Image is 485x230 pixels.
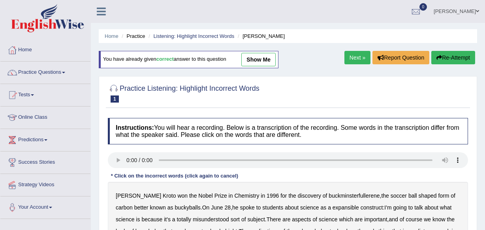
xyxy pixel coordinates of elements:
b: correct [156,56,174,62]
b: ball [408,193,417,199]
b: known [150,204,165,211]
b: of [241,216,246,223]
b: soccer [391,193,407,199]
b: science [300,204,319,211]
a: show me [241,53,276,66]
b: going [393,204,406,211]
b: buckyballs [175,204,200,211]
a: Online Class [0,107,90,126]
li: [PERSON_NAME] [236,32,285,40]
b: in [261,193,265,199]
b: we [424,216,431,223]
b: Kroto [163,193,176,199]
b: I'm [384,204,391,211]
b: won [177,193,188,199]
b: it's [164,216,171,223]
b: in [229,193,233,199]
a: Listening: Highlight Incorrect Words [153,33,234,39]
a: Success Stories [0,151,90,171]
b: what [440,204,452,211]
b: expansible [333,204,359,211]
b: sort [231,216,240,223]
b: because [141,216,162,223]
button: Re-Attempt [431,51,475,64]
b: the [189,193,197,199]
b: the [381,193,389,199]
b: form [438,193,449,199]
b: is [136,216,140,223]
b: about [285,204,299,211]
b: On [202,204,210,211]
div: You have already given answer to this question [99,51,278,68]
a: Your Account [0,196,90,216]
a: Predictions [0,129,90,149]
b: which [339,216,353,223]
b: to [408,204,413,211]
b: subject [247,216,265,223]
b: construct [361,204,383,211]
b: There [267,216,281,223]
b: course [406,216,422,223]
b: the [288,193,296,199]
b: Chemistry [234,193,259,199]
b: June [211,204,223,211]
b: and [389,216,398,223]
h2: Practice Listening: Highlight Incorrect Words [108,83,259,103]
a: Home [105,33,118,39]
b: discovery [298,193,321,199]
b: science [116,216,134,223]
b: a [328,204,331,211]
b: the [447,216,455,223]
a: Tests [0,84,90,104]
b: students [262,204,283,211]
b: of [323,193,327,199]
b: he [232,204,239,211]
b: buckminsterfullerene [329,193,380,199]
b: important [364,216,387,223]
a: Home [0,39,90,59]
b: a [172,216,175,223]
b: shaped [419,193,437,199]
a: Practice Questions [0,62,90,81]
b: 1996 [267,193,279,199]
a: Next » [344,51,370,64]
b: as [320,204,326,211]
b: [PERSON_NAME] [116,193,161,199]
b: of [400,216,404,223]
b: Instructions: [116,124,154,131]
b: spoke [240,204,254,211]
b: are [355,216,363,223]
b: talk [414,204,423,211]
b: as [167,204,173,211]
b: totally [177,216,191,223]
h4: You will hear a recording. Below is a transcription of the recording. Some words in the transcrip... [108,118,468,144]
b: for [280,193,287,199]
b: to [256,204,261,211]
b: aspects [292,216,311,223]
b: of [451,193,455,199]
li: Practice [120,32,145,40]
div: * Click on the incorrect words (click again to cancel) [108,172,241,180]
a: Strategy Videos [0,174,90,194]
b: 28 [225,204,231,211]
span: 1 [111,95,119,103]
button: Report Question [372,51,429,64]
b: know [432,216,446,223]
span: 0 [419,3,427,11]
b: science [319,216,337,223]
b: misunderstood [193,216,229,223]
b: better [134,204,149,211]
b: are [282,216,290,223]
b: of [312,216,317,223]
b: Prize [214,193,227,199]
b: about [425,204,438,211]
b: Nobel [198,193,213,199]
b: carbon [116,204,133,211]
